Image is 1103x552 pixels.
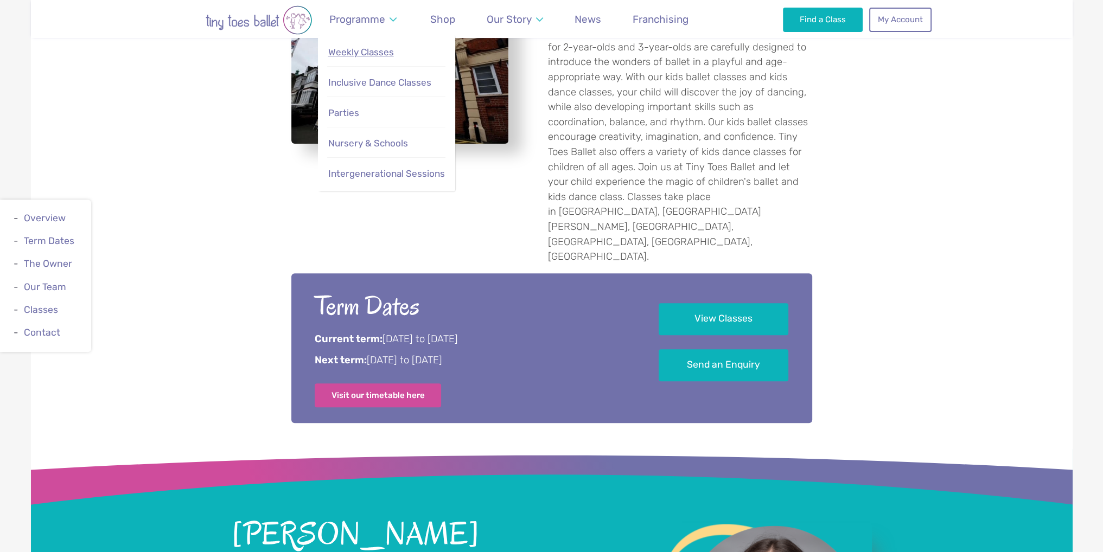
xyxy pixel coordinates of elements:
a: Intergenerational Sessions [327,162,445,185]
a: Franchising [628,7,694,32]
a: Overview [24,213,66,223]
a: My Account [869,8,931,31]
p: [DATE] to [DATE] [315,354,629,368]
span: News [575,13,601,25]
a: Shop [425,7,461,32]
p: [DATE] to [DATE] [315,332,629,346]
span: Programme [329,13,385,25]
a: View Classes [659,303,788,335]
span: Franchising [633,13,688,25]
a: The Owner [24,259,72,269]
strong: Next term: [315,354,367,366]
a: Classes [24,304,58,315]
a: Visit our timetable here [315,383,442,407]
span: Intergenerational Sessions [328,168,445,179]
img: tiny toes ballet [172,5,346,35]
a: Our Team [24,281,66,292]
a: Parties [327,101,445,125]
span: Inclusive Dance Classes [328,77,431,88]
a: Inclusive Dance Classes [327,71,445,94]
a: Send an Enquiry [659,349,788,381]
span: Weekly Classes [328,47,394,57]
a: News [570,7,607,32]
strong: Current term: [315,333,382,345]
a: Contact [24,327,60,338]
a: Programme [324,7,402,32]
span: Nursery & Schools [328,138,408,149]
a: Term Dates [24,235,74,246]
span: Shop [430,13,455,25]
a: Find a Class [783,8,863,31]
a: Weekly Classes [327,41,445,64]
span: Our Story [487,13,532,25]
span: Parties [328,107,359,118]
h2: Term Dates [315,289,629,323]
a: Our Story [481,7,548,32]
a: Nursery & Schools [327,132,445,155]
h2: [PERSON_NAME] [232,518,628,551]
